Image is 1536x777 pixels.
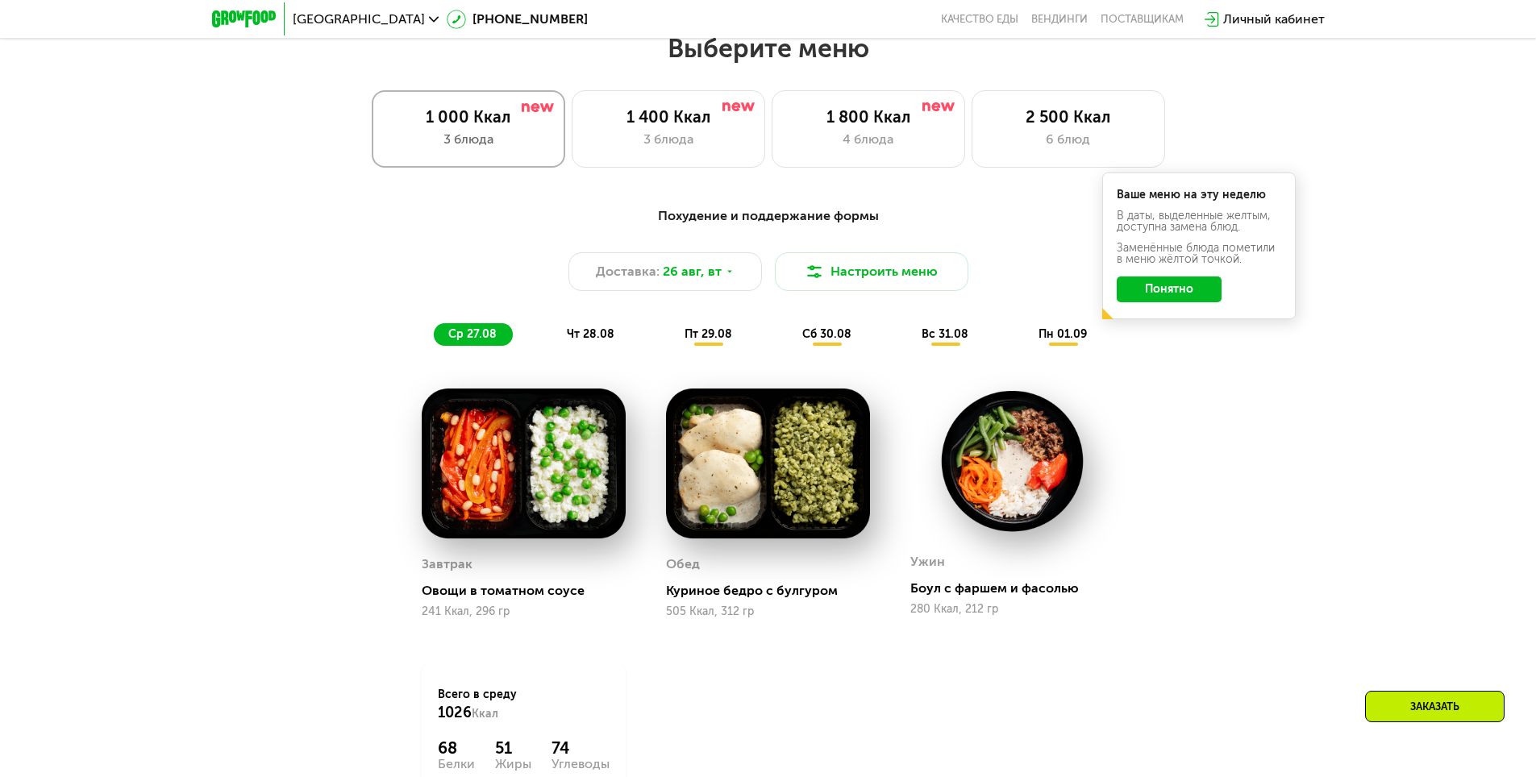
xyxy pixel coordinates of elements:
[910,603,1114,616] div: 280 Ккал, 212 гр
[1117,210,1281,233] div: В даты, выделенные желтым, доступна замена блюд.
[438,758,475,771] div: Белки
[495,758,531,771] div: Жиры
[802,327,851,341] span: сб 30.08
[910,550,945,574] div: Ужин
[775,252,968,291] button: Настроить меню
[438,704,472,721] span: 1026
[438,738,475,758] div: 68
[552,738,610,758] div: 74
[472,707,498,721] span: Ккал
[922,327,968,341] span: вс 31.08
[422,605,626,618] div: 241 Ккал, 296 гр
[589,130,748,149] div: 3 блюда
[789,130,948,149] div: 4 блюда
[666,605,870,618] div: 505 Ккал, 312 гр
[447,10,588,29] a: [PHONE_NUMBER]
[389,130,548,149] div: 3 блюда
[1117,243,1281,265] div: Заменённые блюда пометили в меню жёлтой точкой.
[1223,10,1325,29] div: Личный кабинет
[448,327,497,341] span: ср 27.08
[422,583,639,599] div: Овощи в томатном соусе
[1365,691,1505,722] div: Заказать
[663,262,722,281] span: 26 авг, вт
[1117,189,1281,201] div: Ваше меню на эту неделю
[422,552,472,576] div: Завтрак
[1117,276,1222,302] button: Понятно
[438,687,610,722] div: Всего в среду
[666,552,700,576] div: Обед
[910,580,1127,596] div: Боул с фаршем и фасолью
[989,130,1148,149] div: 6 блюд
[596,262,660,281] span: Доставка:
[567,327,614,341] span: чт 28.08
[389,107,548,127] div: 1 000 Ккал
[941,13,1018,26] a: Качество еды
[552,758,610,771] div: Углеводы
[685,327,732,341] span: пт 29.08
[291,206,1246,226] div: Похудение и поддержание формы
[1039,327,1087,341] span: пн 01.09
[495,738,531,758] div: 51
[1101,13,1184,26] div: поставщикам
[293,13,425,26] span: [GEOGRAPHIC_DATA]
[666,583,883,599] div: Куриное бедро с булгуром
[52,32,1484,64] h2: Выберите меню
[589,107,748,127] div: 1 400 Ккал
[789,107,948,127] div: 1 800 Ккал
[989,107,1148,127] div: 2 500 Ккал
[1031,13,1088,26] a: Вендинги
